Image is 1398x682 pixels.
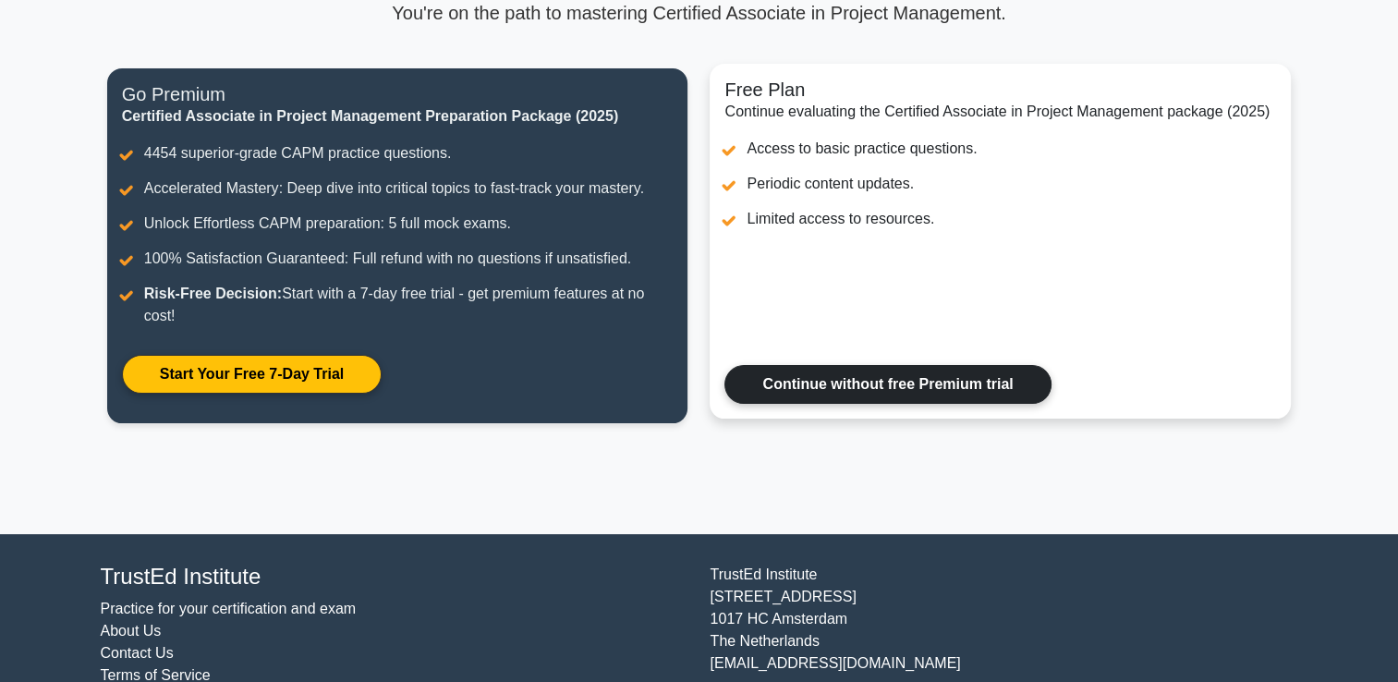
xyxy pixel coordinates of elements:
a: Continue without free Premium trial [724,365,1051,404]
p: You're on the path to mastering Certified Associate in Project Management. [107,2,1291,24]
a: Start Your Free 7-Day Trial [122,355,382,394]
a: Practice for your certification and exam [101,601,357,616]
a: About Us [101,623,162,639]
a: Contact Us [101,645,174,661]
h4: TrustEd Institute [101,564,688,591]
